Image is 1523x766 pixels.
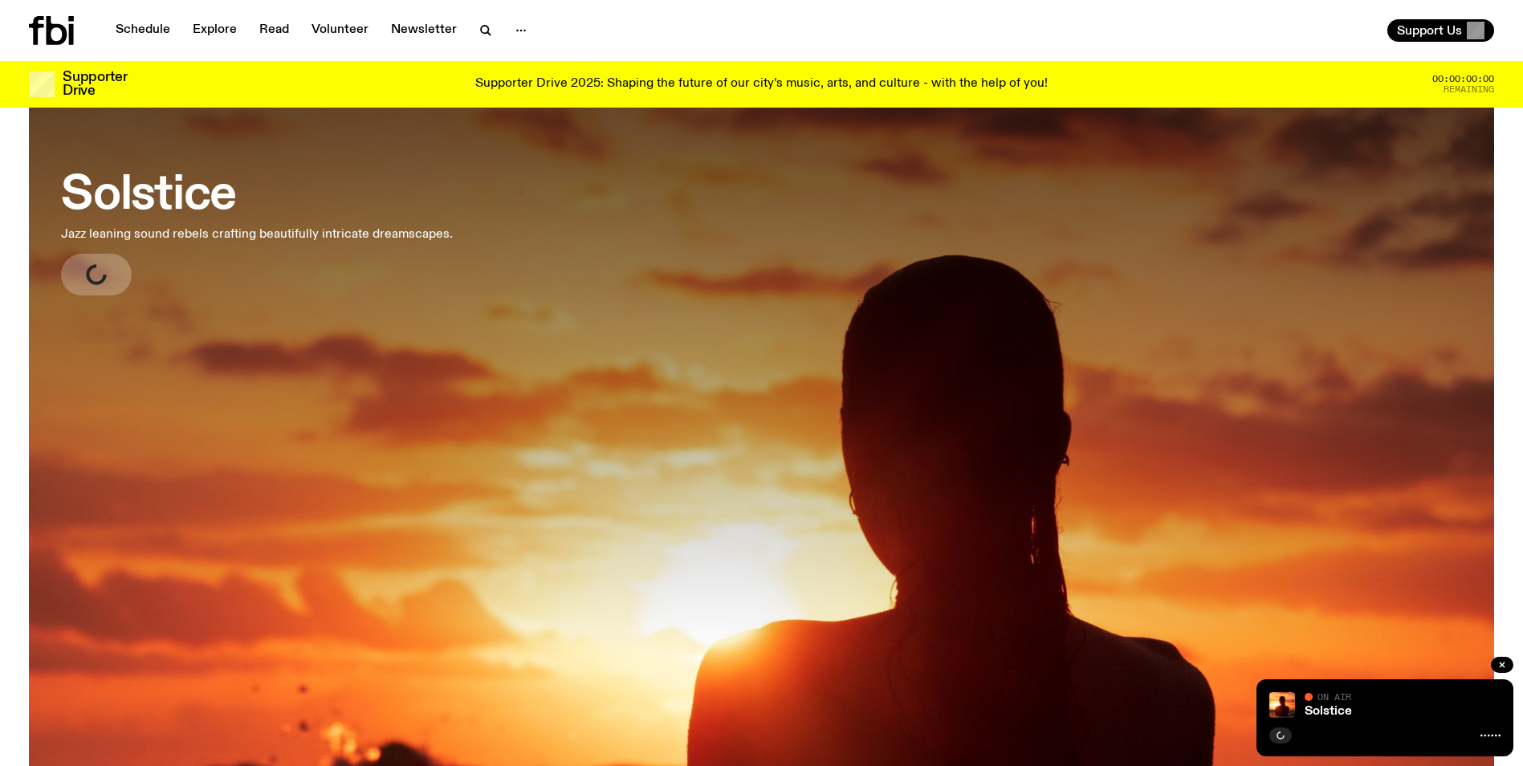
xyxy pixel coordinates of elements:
a: SolsticeJazz leaning sound rebels crafting beautifully intricate dreamscapes. [61,157,453,295]
span: Support Us [1397,23,1462,38]
a: Solstice [1305,705,1352,718]
span: On Air [1317,691,1351,702]
a: Volunteer [302,19,378,42]
p: Jazz leaning sound rebels crafting beautifully intricate dreamscapes. [61,225,453,244]
h3: Solstice [61,173,453,218]
span: 00:00:00:00 [1432,75,1494,84]
a: Explore [183,19,246,42]
p: Supporter Drive 2025: Shaping the future of our city’s music, arts, and culture - with the help o... [475,77,1048,92]
span: Remaining [1444,85,1494,94]
a: Read [250,19,299,42]
button: Support Us [1387,19,1494,42]
a: Schedule [106,19,180,42]
a: Newsletter [381,19,466,42]
img: A girl standing in the ocean as waist level, staring into the rise of the sun. [1269,692,1295,718]
h3: Supporter Drive [63,71,127,98]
